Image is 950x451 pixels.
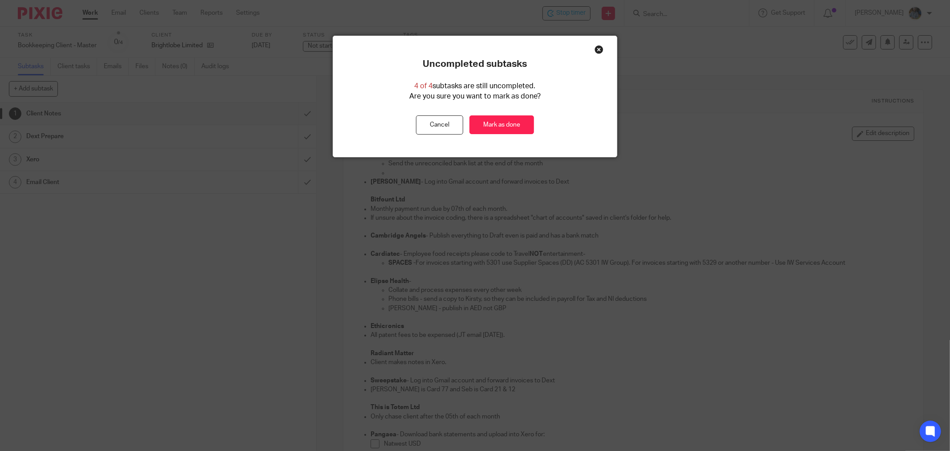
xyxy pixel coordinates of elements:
[414,82,432,90] span: 4 of 4
[416,115,463,135] button: Cancel
[595,45,603,54] div: Close this dialog window
[423,58,527,70] p: Uncompleted subtasks
[409,91,541,102] p: Are you sure you want to mark as done?
[469,115,534,135] a: Mark as done
[414,81,535,91] p: subtasks are still uncompleted.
